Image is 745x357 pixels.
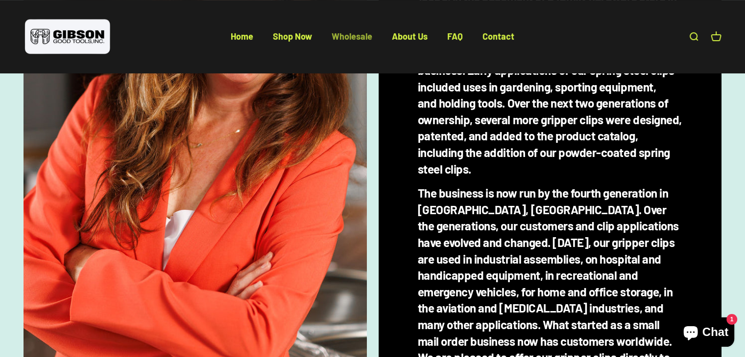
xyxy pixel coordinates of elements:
[392,31,428,42] a: About Us
[447,31,463,42] a: FAQ
[482,31,514,42] a: Contact
[332,31,372,42] a: Wholesale
[273,31,312,42] a: Shop Now
[418,29,683,177] h5: Our first gripper clip was the ‘broom clip’, part #225-L. Gripper clips were sold from a small ma...
[674,317,737,349] inbox-online-store-chat: Shopify online store chat
[231,31,253,42] a: Home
